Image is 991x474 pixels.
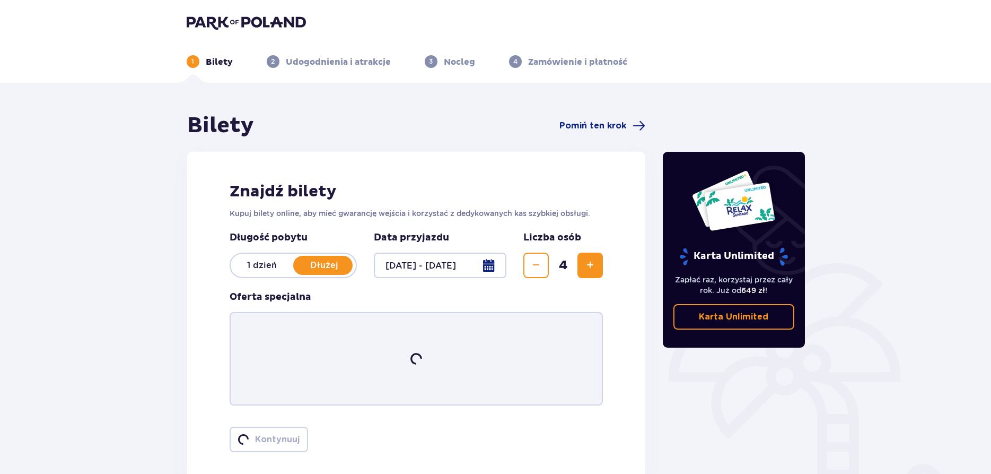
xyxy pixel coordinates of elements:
img: loader [235,432,250,447]
img: Dwie karty całoroczne do Suntago z napisem 'UNLIMITED RELAX', na białym tle z tropikalnymi liśćmi... [691,170,776,231]
h3: Oferta specjalna [230,291,311,304]
button: Zwiększ [577,253,603,278]
a: Karta Unlimited [673,304,794,330]
p: 1 [191,57,194,66]
h2: Znajdź bilety [230,182,603,202]
p: Zamówienie i płatność [528,56,627,68]
p: Udogodnienia i atrakcje [286,56,391,68]
p: Liczba osób [523,231,581,244]
p: Dłużej [293,260,356,271]
p: Długość pobytu [230,231,357,244]
p: Data przyjazdu [374,231,449,244]
div: 1Bilety [187,55,233,68]
p: Nocleg [444,56,475,68]
div: 4Zamówienie i płatność [509,55,627,68]
img: loader [406,349,426,369]
span: Pomiń ten krok [559,120,626,132]
button: loaderKontynuuj [230,427,308,452]
p: 3 [429,57,433,66]
p: Kontynuuj [255,434,300,445]
img: Park of Poland logo [187,15,306,30]
p: Zapłać raz, korzystaj przez cały rok. Już od ! [673,274,794,296]
div: 2Udogodnienia i atrakcje [267,55,391,68]
p: Karta Unlimited [679,247,789,266]
div: 3Nocleg [425,55,475,68]
span: 4 [551,257,575,273]
p: Kupuj bilety online, aby mieć gwarancję wejścia i korzystać z dedykowanych kas szybkiej obsługi. [230,208,603,219]
h1: Bilety [187,113,254,139]
button: Zmniejsz [523,253,549,278]
p: Karta Unlimited [699,311,768,323]
p: 2 [271,57,275,66]
p: 1 dzień [231,260,293,271]
a: Pomiń ten krok [559,119,645,132]
span: 649 zł [741,286,765,295]
p: 4 [513,57,518,66]
p: Bilety [206,56,233,68]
